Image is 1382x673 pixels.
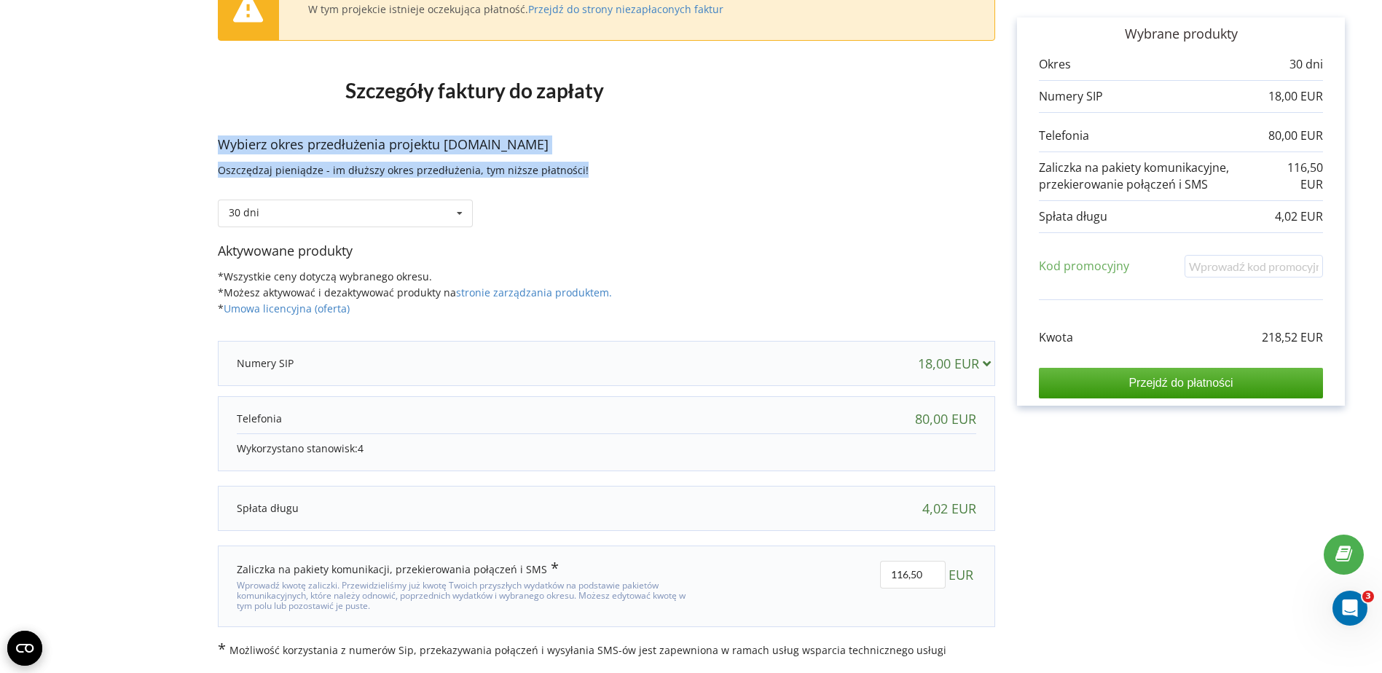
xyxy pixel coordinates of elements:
[1268,88,1323,105] p: 18,00 EUR
[218,242,995,261] p: Aktywowane produkty
[237,412,282,426] p: Telefonia
[1039,25,1323,44] p: Wybrane produkty
[1039,56,1071,73] p: Okres
[1262,329,1323,346] p: 218,52 EUR
[1039,258,1129,275] p: Kod promocyjny
[1268,127,1323,144] p: 80,00 EUR
[218,286,612,299] span: *Możesz aktywować i dezaktywować produkty na
[1039,127,1089,144] p: Telefonia
[1275,208,1323,225] p: 4,02 EUR
[218,269,432,283] span: *Wszystkie ceny dotyczą wybranego okresu.
[915,412,976,426] div: 80,00 EUR
[308,3,723,16] div: W tym projekcie istnieje oczekująca płatność.
[218,163,589,177] span: Oszczędzaj pieniądze - im dłuższy okres przedłużenia, tym niższe płatności!
[237,356,294,371] p: Numery SIP
[1282,160,1323,193] p: 116,50 EUR
[237,577,691,612] div: Wprowadź kwotę zaliczki. Przewidzieliśmy już kwotę Twoich przyszłych wydatków na podstawie pakiet...
[1362,591,1374,602] span: 3
[237,501,299,516] p: Spłata długu
[218,55,731,125] h1: Szczegóły faktury do zapłaty
[1185,255,1323,278] input: Wprowadź kod promocyjny
[237,561,559,577] div: Zaliczka na pakiety komunikacji, przekierowania połączeń i SMS
[224,302,350,315] a: Umowa licencyjna (oferta)
[1332,591,1367,626] iframe: Intercom live chat
[229,208,259,218] div: 30 dni
[1039,160,1282,193] p: Zaliczka na pakiety komunikacyjne, przekierowanie połączeń i SMS
[7,631,42,666] button: Open CMP widget
[949,561,973,589] span: EUR
[218,642,995,658] p: Możliwość korzystania z numerów Sip, przekazywania połączeń i wysyłania SMS-ów jest zapewniona w ...
[237,441,976,456] p: Wykorzystano stanowisk:
[1039,88,1103,105] p: Numery SIP
[918,356,997,371] div: 18,00 EUR
[922,501,976,516] div: 4,02 EUR
[1039,208,1107,225] p: Spłata długu
[456,286,612,299] a: stronie zarządzania produktem.
[1039,368,1323,398] input: Przejdź do płatności
[1039,329,1073,346] p: Kwota
[528,2,723,16] a: Przejdź do strony niezapłaconych faktur
[358,441,364,455] span: 4
[218,135,995,154] p: Wybierz okres przedłużenia projektu [DOMAIN_NAME]
[1289,56,1323,73] p: 30 dni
